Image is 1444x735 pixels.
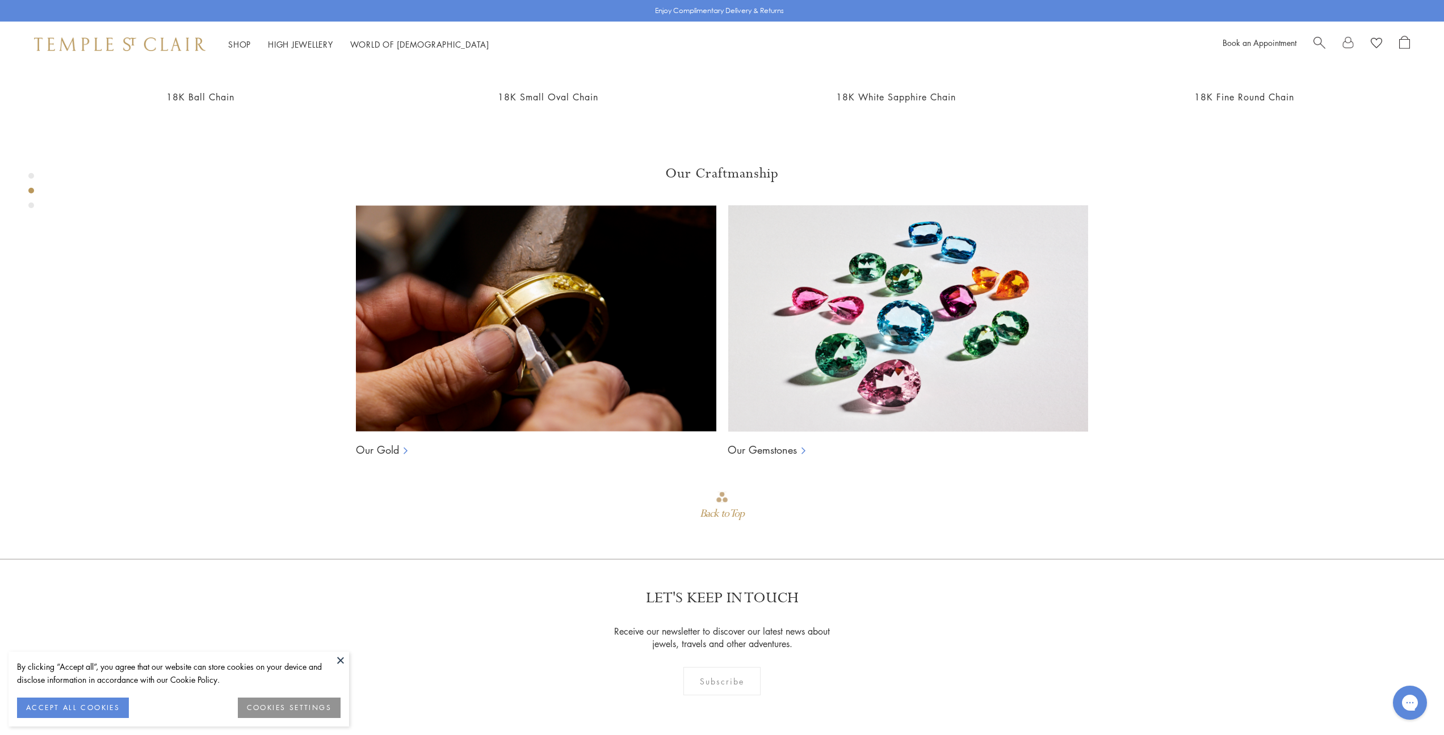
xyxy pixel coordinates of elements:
h3: Our Craftmanship [356,164,1088,183]
a: Our Gemstones [728,443,797,457]
a: 18K Small Oval Chain [498,91,598,103]
button: ACCEPT ALL COOKIES [17,698,129,718]
a: 18K Ball Chain [166,91,234,103]
p: Enjoy Complimentary Delivery & Returns [655,5,784,16]
a: World of [DEMOGRAPHIC_DATA]World of [DEMOGRAPHIC_DATA] [350,39,489,50]
iframe: Gorgias live chat messenger [1387,682,1433,724]
a: 18K White Sapphire Chain [836,91,956,103]
img: Ball Chains [356,205,716,432]
a: Book an Appointment [1223,37,1296,48]
p: Receive our newsletter to discover our latest news about jewels, travels and other adventures. [607,625,837,650]
div: Go to top [700,491,744,524]
div: Subscribe [683,667,761,695]
div: Back to Top [700,504,744,524]
a: ShopShop [228,39,251,50]
a: Search [1313,36,1325,53]
a: Open Shopping Bag [1399,36,1410,53]
button: COOKIES SETTINGS [238,698,341,718]
a: View Wishlist [1371,36,1382,53]
a: Our Gold [356,443,399,457]
div: Product gallery navigation [28,170,34,217]
img: Ball Chains [728,205,1088,432]
img: Temple St. Clair [34,37,205,51]
div: By clicking “Accept all”, you agree that our website can store cookies on your device and disclos... [17,660,341,686]
a: High JewelleryHigh Jewellery [268,39,333,50]
nav: Main navigation [228,37,489,52]
a: 18K Fine Round Chain [1194,91,1294,103]
p: LET'S KEEP IN TOUCH [646,588,799,608]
